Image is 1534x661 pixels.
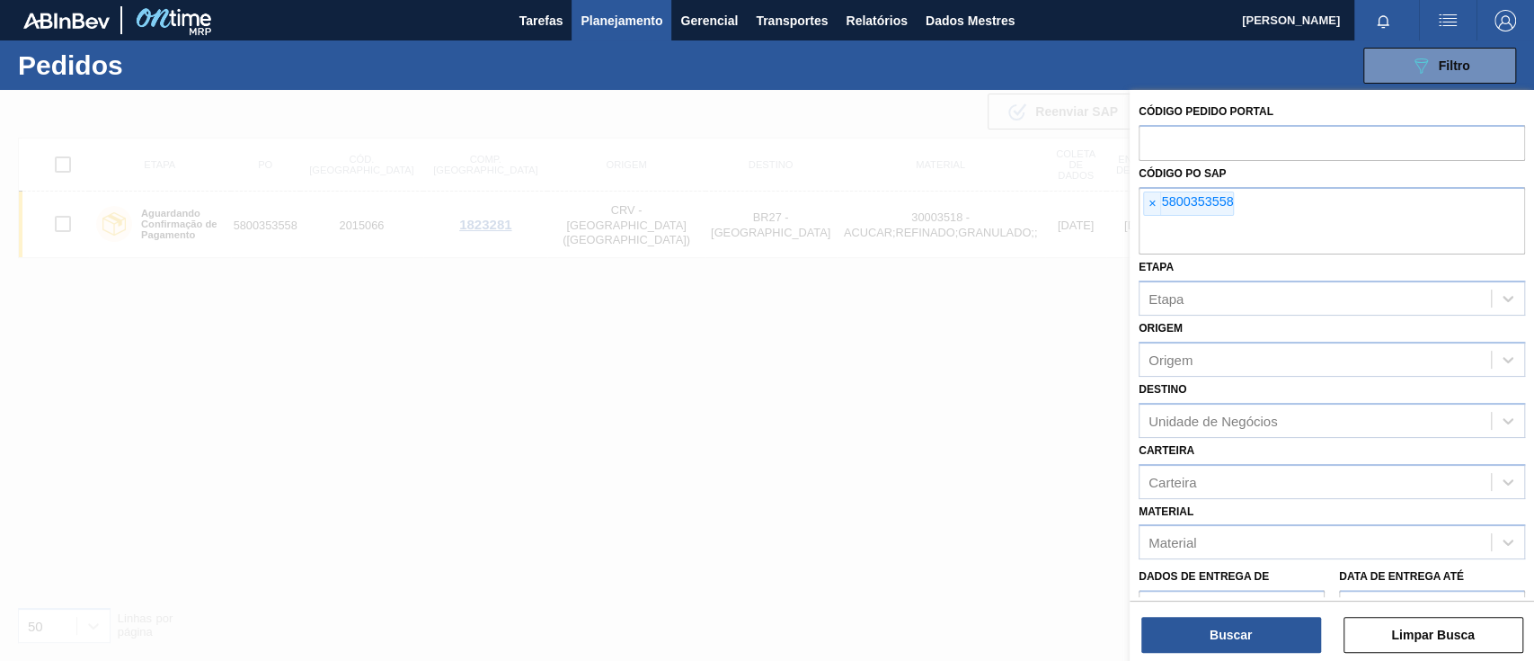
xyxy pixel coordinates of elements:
[1242,13,1340,27] font: [PERSON_NAME]
[926,13,1015,28] font: Dados Mestres
[1148,353,1193,368] font: Origem
[1139,167,1226,180] font: Código PO SAP
[1139,505,1193,518] font: Material
[1139,383,1186,396] font: Destino
[18,50,123,80] font: Pedidos
[1148,474,1196,489] font: Carteira
[23,13,110,29] img: TNhmsLtSVTkK8tSr43FrP2fwEKptu5GPRR3wAAAABJRU5ErkJggg==
[1139,570,1269,583] font: Dados de Entrega de
[1148,535,1196,550] font: Material
[1437,10,1459,31] img: ações do usuário
[756,13,828,28] font: Transportes
[1339,590,1525,626] input: dd/mm/aaaa
[1148,291,1184,307] font: Etapa
[1139,590,1325,626] input: dd/mm/aaaa
[581,13,662,28] font: Planejamento
[1139,261,1174,273] font: Etapa
[1139,105,1273,118] font: Código Pedido Portal
[1139,444,1194,457] font: Carteira
[1494,10,1516,31] img: Sair
[1139,322,1183,335] font: Origem
[1354,8,1412,33] button: Notificações
[1439,58,1470,73] font: Filtro
[1148,413,1277,428] font: Unidade de Negócios
[680,13,738,28] font: Gerencial
[846,13,907,28] font: Relatórios
[519,13,563,28] font: Tarefas
[1363,48,1516,84] button: Filtro
[1161,194,1233,209] font: 5800353558
[1148,196,1156,210] font: ×
[1339,570,1464,583] font: Data de Entrega até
